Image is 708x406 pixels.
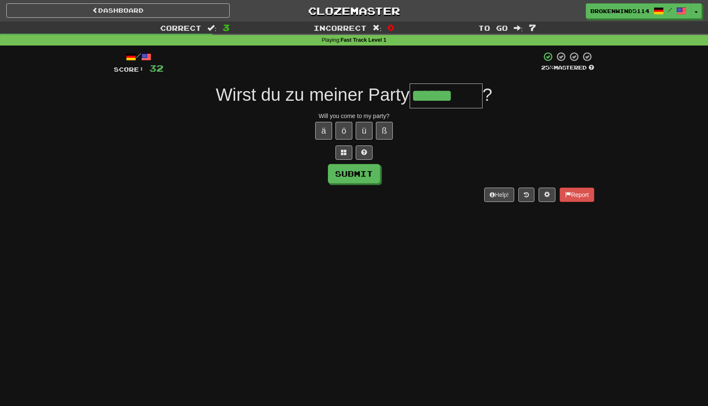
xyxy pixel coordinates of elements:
[541,64,594,72] div: Mastered
[314,24,367,32] span: Incorrect
[149,63,164,73] span: 32
[478,24,508,32] span: To go
[529,22,536,32] span: 7
[341,37,386,43] strong: Fast Track Level 1
[160,24,201,32] span: Correct
[356,145,373,160] button: Single letter hint - you only get 1 per sentence and score half the points! alt+h
[387,22,394,32] span: 0
[541,64,554,71] span: 25 %
[514,24,523,32] span: :
[242,3,466,18] a: Clozemaster
[315,122,332,140] button: ä
[207,24,217,32] span: :
[328,164,380,183] button: Submit
[586,3,691,19] a: BrokenWind5114 /
[376,122,393,140] button: ß
[114,66,144,73] span: Score:
[335,122,352,140] button: ö
[668,7,672,13] span: /
[590,7,649,15] span: BrokenWind5114
[114,112,594,120] div: Will you come to my party?
[216,85,410,105] span: Wirst du zu meiner Party
[223,22,230,32] span: 3
[560,188,594,202] button: Report
[356,122,373,140] button: ü
[6,3,230,18] a: Dashboard
[114,51,164,62] div: /
[483,85,492,105] span: ?
[373,24,382,32] span: :
[484,188,514,202] button: Help!
[335,145,352,160] button: Switch sentence to multiple choice alt+p
[518,188,534,202] button: Round history (alt+y)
